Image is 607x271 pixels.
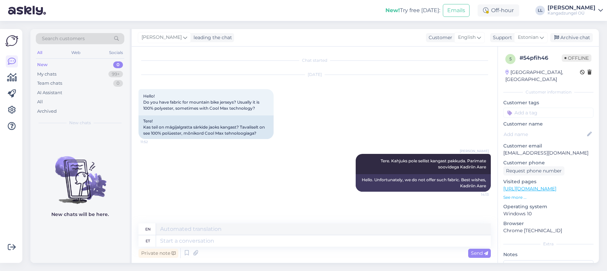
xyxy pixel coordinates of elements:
[471,250,488,256] span: Send
[37,80,62,87] div: Team chats
[503,99,593,106] p: Customer tags
[458,34,476,41] span: English
[518,34,538,41] span: Estonian
[426,34,452,41] div: Customer
[460,148,489,154] span: [PERSON_NAME]
[503,203,593,210] p: Operating system
[113,61,123,68] div: 0
[520,54,562,62] div: # 54pfih46
[138,57,491,63] div: Chat started
[143,93,260,111] span: Hello! Do you have fabric for mountain bike jerseys? Usually it is 100% polyester, sometimes with...
[138,72,491,78] div: [DATE]
[503,150,593,157] p: [EMAIL_ADDRESS][DOMAIN_NAME]
[191,34,232,41] div: leading the chat
[478,4,519,17] div: Off-hour
[381,158,487,169] span: Tere. Kahjuks pole sellist kangast pakkuda. Parimate soovidega Kadiriin Aare
[503,227,593,234] p: Chrome [TECHNICAL_ID]
[5,34,18,47] img: Askly Logo
[504,131,586,138] input: Add name
[548,5,596,10] div: [PERSON_NAME]
[505,69,580,83] div: [GEOGRAPHIC_DATA], [GEOGRAPHIC_DATA]
[138,115,274,139] div: Tere! Kas teil on mägijalgratta särkide jaoks kangast? Tavaliselt on see 100% polüester, mõnikord...
[503,220,593,227] p: Browser
[37,108,57,115] div: Archived
[503,194,593,200] p: See more ...
[356,174,491,192] div: Hello. Unfortunately, we do not offer such fabric. Best wishes, Kadiriin Aare
[443,4,470,17] button: Emails
[37,99,43,105] div: All
[503,142,593,150] p: Customer email
[503,251,593,258] p: Notes
[503,120,593,128] p: Customer name
[113,80,123,87] div: 0
[36,48,44,57] div: All
[503,166,564,175] div: Request phone number
[30,144,130,205] img: No chats
[503,210,593,217] p: Windows 10
[503,241,593,247] div: Extra
[550,33,593,42] div: Archive chat
[108,71,123,78] div: 99+
[69,120,91,126] span: New chats
[37,71,56,78] div: My chats
[108,48,124,57] div: Socials
[535,6,545,15] div: LL
[70,48,82,57] div: Web
[503,108,593,118] input: Add a tag
[385,6,440,15] div: Try free [DATE]:
[490,34,512,41] div: Support
[503,89,593,95] div: Customer information
[509,56,512,61] span: 5
[37,89,62,96] div: AI Assistant
[138,249,178,258] div: Private note
[463,192,489,197] span: 14:13
[548,5,603,16] a: [PERSON_NAME]Kangadzungel OÜ
[385,7,400,13] b: New!
[51,211,109,218] p: New chats will be here.
[42,35,85,42] span: Search customers
[141,139,166,144] span: 11:52
[145,223,151,235] div: en
[562,54,591,62] span: Offline
[503,178,593,185] p: Visited pages
[142,34,182,41] span: [PERSON_NAME]
[146,235,150,247] div: et
[503,186,556,192] a: [URL][DOMAIN_NAME]
[37,61,48,68] div: New
[548,10,596,16] div: Kangadzungel OÜ
[503,159,593,166] p: Customer phone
